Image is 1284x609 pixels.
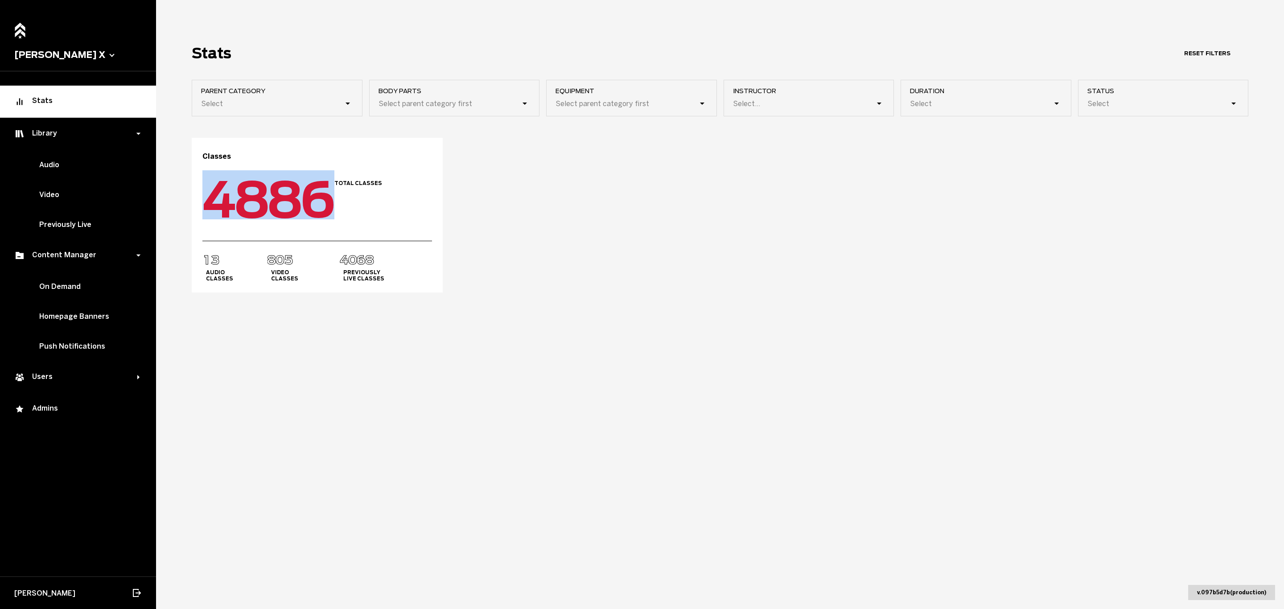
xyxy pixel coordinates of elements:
span: 8 [266,170,304,229]
span: Status [1087,87,1248,95]
span: 0 [348,252,358,267]
div: Users [14,372,137,383]
h4: Video Classes [271,269,298,282]
div: Admins [14,404,142,415]
span: [PERSON_NAME] [14,589,75,597]
span: 8 [267,252,276,267]
div: v. 097b5d7b ( production ) [1188,585,1275,600]
div: Select... [733,99,760,108]
span: duration [910,87,1071,95]
div: Content Manager [14,250,137,261]
span: 1 [202,252,212,267]
div: Select [910,99,932,108]
div: Stats [14,96,142,107]
h1: Stats [192,45,231,62]
span: Body parts [379,87,539,95]
h4: Previously Live Classes [343,269,384,282]
button: Reset Filters [1166,45,1248,61]
button: [PERSON_NAME] X [14,49,142,60]
span: Parent Category [201,87,362,95]
span: instructor [733,87,894,95]
span: 4 [200,170,238,229]
span: 0 [275,252,285,267]
h4: Audio Classes [206,269,233,282]
h3: Classes [202,152,432,160]
span: Equipment [556,87,716,95]
span: 4 [339,252,349,267]
span: 8 [233,170,271,229]
span: 6 [299,170,337,229]
span: 3 [210,252,220,267]
h4: Total Classes [334,180,382,186]
button: Log out [131,583,142,603]
span: 8 [365,252,374,267]
div: Select [201,99,223,108]
span: 5 [284,252,294,267]
div: Library [14,128,137,139]
a: Home [12,18,28,37]
div: Select [1087,99,1109,108]
span: 6 [356,252,366,267]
